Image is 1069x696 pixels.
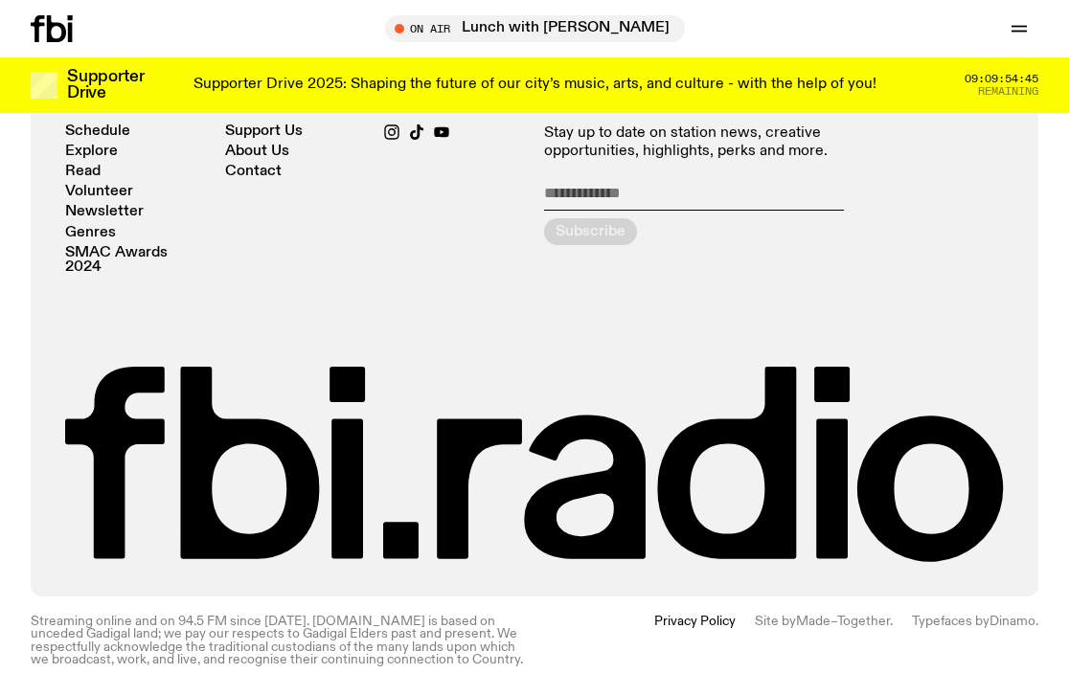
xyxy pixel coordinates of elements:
span: Typefaces by [912,615,989,628]
a: About Us [225,145,289,159]
span: . [890,615,893,628]
span: Site by [755,615,796,628]
a: Volunteer [65,185,133,199]
span: Remaining [978,86,1038,97]
a: SMAC Awards 2024 [65,246,206,275]
p: Supporter Drive 2025: Shaping the future of our city’s music, arts, and culture - with the help o... [193,77,876,94]
a: Dinamo [989,615,1035,628]
a: Made–Together [796,615,890,628]
p: Streaming online and on 94.5 FM since [DATE]. [DOMAIN_NAME] is based on unceded Gadigal land; we ... [31,616,525,666]
p: Stay up to date on station news, creative opportunities, highlights, perks and more. [544,124,844,161]
a: Support Us [225,124,303,139]
a: Newsletter [65,205,144,219]
a: Read [65,165,101,179]
button: Subscribe [544,218,637,245]
a: Genres [65,226,116,240]
a: Explore [65,145,118,159]
span: . [1035,615,1038,628]
a: Schedule [65,124,130,139]
a: Privacy Policy [654,616,736,666]
a: Contact [225,165,282,179]
button: On AirLunch with [PERSON_NAME] [385,15,685,42]
span: 09:09:54:45 [965,74,1038,84]
h3: Supporter Drive [67,69,144,101]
